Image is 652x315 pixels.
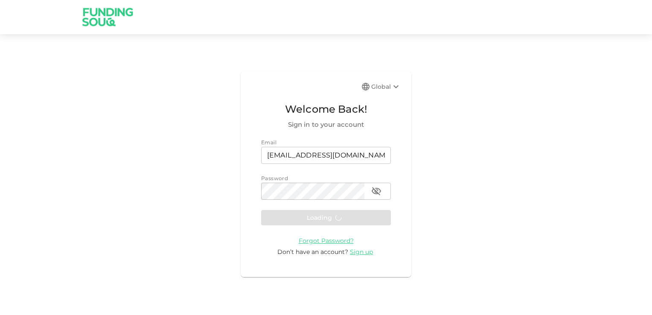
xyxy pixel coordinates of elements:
[261,101,391,117] span: Welcome Back!
[350,248,373,256] span: Sign up
[261,183,364,200] input: password
[277,248,348,256] span: Don’t have an account?
[261,175,288,181] span: Password
[371,82,401,92] div: Global
[261,120,391,130] span: Sign in to your account
[261,139,277,146] span: Email
[299,236,354,245] a: Forgot Password?
[261,147,391,164] input: email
